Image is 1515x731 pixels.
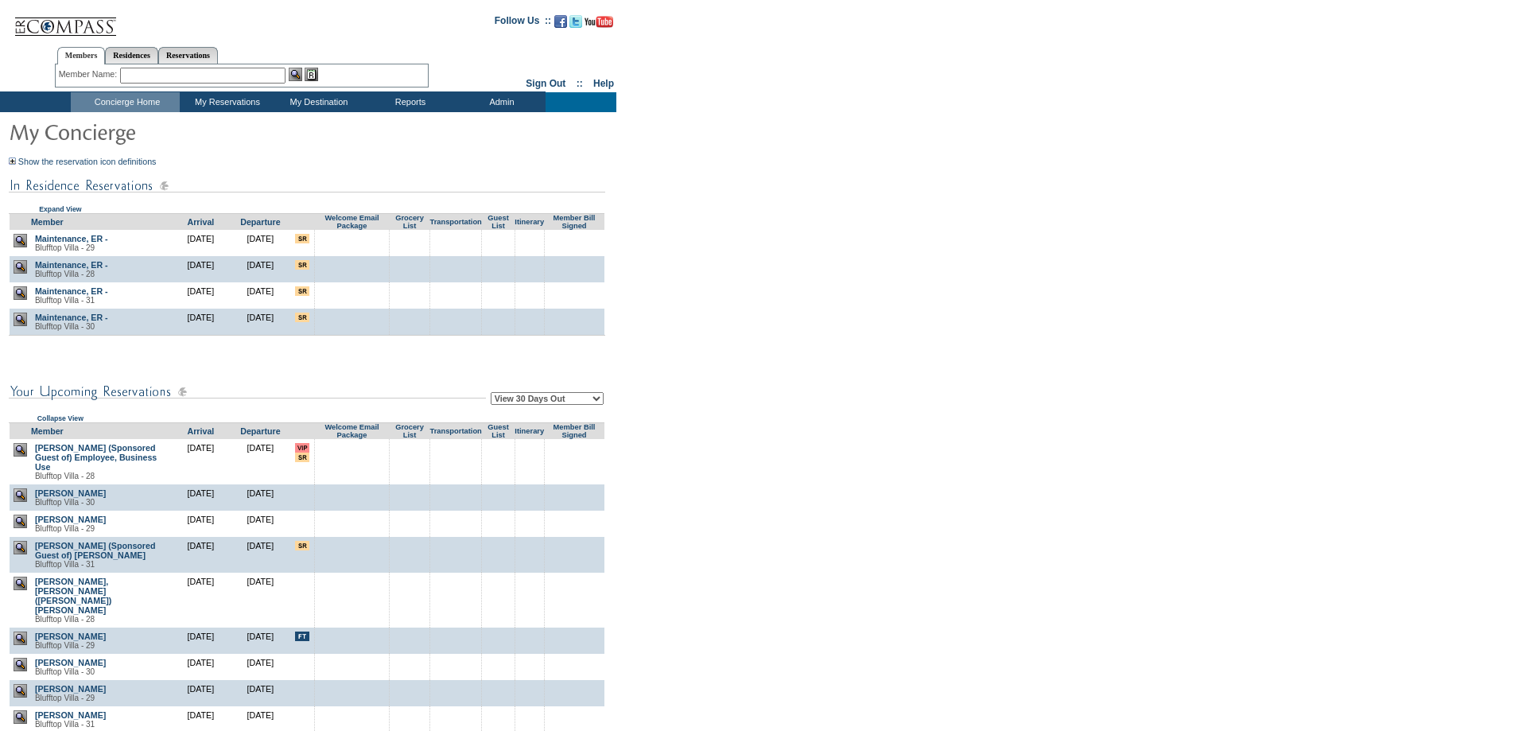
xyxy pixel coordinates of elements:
img: view [14,313,27,326]
a: Maintenance, ER - [35,234,108,243]
a: Arrival [188,426,215,436]
a: Member Bill Signed [554,423,596,439]
img: blank.gif [529,710,530,711]
img: blank.gif [498,658,499,659]
a: [PERSON_NAME] (Sponsored Guest of) Employee, Business Use [35,443,157,472]
img: blank.gif [456,260,456,261]
img: view [14,684,27,698]
img: blank.gif [456,234,456,235]
img: blank.gif [574,658,575,659]
td: [DATE] [231,230,290,256]
a: Help [593,78,614,89]
a: Transportation [429,427,481,435]
img: view [14,515,27,528]
span: Blufftop Villa - 29 [35,641,95,650]
td: [DATE] [171,628,231,654]
td: [DATE] [231,511,290,537]
a: [PERSON_NAME] [35,710,106,720]
a: Member [31,217,64,227]
a: Itinerary [515,427,544,435]
img: view [14,541,27,554]
img: blank.gif [574,577,575,577]
td: Follow Us :: [495,14,551,33]
img: View [289,68,302,81]
a: Grocery List [395,423,424,439]
a: Residences [105,47,158,64]
td: [DATE] [231,484,290,511]
input: VIP member [295,443,309,453]
span: Blufftop Villa - 29 [35,243,95,252]
img: blank.gif [456,577,456,577]
span: Blufftop Villa - 31 [35,720,95,729]
td: My Reservations [180,92,271,112]
img: subTtlConUpcomingReservatio.gif [9,382,486,402]
td: [DATE] [171,680,231,706]
td: [DATE] [231,439,290,484]
a: Show the reservation icon definitions [18,157,157,166]
a: [PERSON_NAME] [35,515,106,524]
img: blank.gif [456,658,456,659]
a: [PERSON_NAME], [PERSON_NAME] ([PERSON_NAME]) [PERSON_NAME] [35,577,112,615]
img: blank.gif [574,684,575,685]
td: [DATE] [171,484,231,511]
td: [DATE] [171,573,231,628]
td: Reports [363,92,454,112]
span: Blufftop Villa - 28 [35,472,95,480]
td: [DATE] [231,573,290,628]
a: Expand View [39,205,81,213]
img: blank.gif [529,684,530,685]
div: Member Name: [59,68,120,81]
td: [DATE] [171,230,231,256]
td: [DATE] [171,511,231,537]
td: [DATE] [231,537,290,573]
img: blank.gif [498,541,499,542]
img: blank.gif [456,488,456,489]
img: blank.gif [456,443,456,444]
input: This is the first travel event for this member! [295,632,309,641]
td: [DATE] [231,628,290,654]
a: Guest List [488,423,508,439]
td: [DATE] [171,654,231,680]
img: blank.gif [574,488,575,489]
img: view [14,234,27,247]
a: Collapse View [37,414,84,422]
a: Sign Out [526,78,565,89]
a: [PERSON_NAME] [35,632,106,641]
a: [PERSON_NAME] (Sponsored Guest of) [PERSON_NAME] [35,541,156,560]
a: Maintenance, ER - [35,286,108,296]
a: Departure [240,426,280,436]
a: Follow us on Twitter [569,20,582,29]
span: Blufftop Villa - 29 [35,524,95,533]
img: blank.gif [498,234,499,235]
img: blank.gif [529,286,530,287]
a: Members [57,47,106,64]
img: blank.gif [456,541,456,542]
img: blank.gif [574,443,575,444]
img: Become our fan on Facebook [554,15,567,28]
img: view [14,577,27,590]
span: Blufftop Villa - 29 [35,694,95,702]
input: There are special requests for this reservation! [295,313,309,322]
a: Arrival [188,217,215,227]
img: blank.gif [456,286,456,287]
